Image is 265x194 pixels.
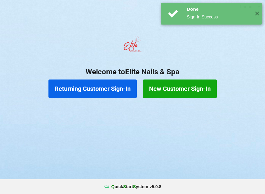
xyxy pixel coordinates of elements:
[187,14,250,20] div: Sign-In Success
[123,184,126,189] span: S
[104,184,110,190] img: favicon.ico
[48,80,137,98] button: Returning Customer Sign-In
[143,80,217,98] button: New Customer Sign-In
[187,6,250,12] div: Done
[111,184,161,190] b: uick tart ystem v 5.0.8
[120,33,145,58] img: EliteNailsSpa-Logo1.png
[111,184,115,189] span: Q
[133,184,136,189] span: S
